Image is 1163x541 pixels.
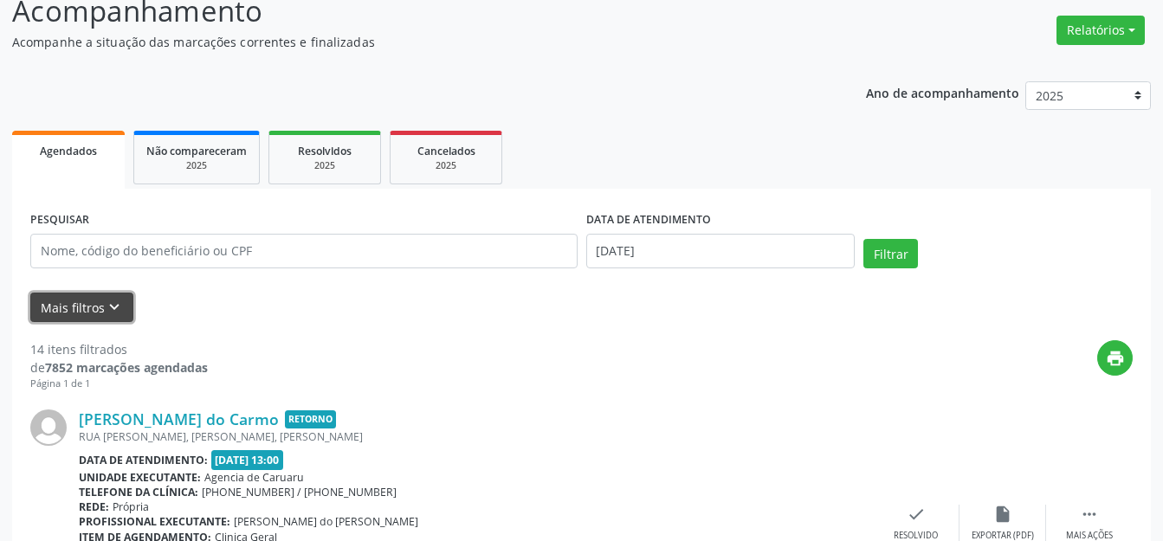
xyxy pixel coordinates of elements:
span: [PERSON_NAME] do [PERSON_NAME] [234,514,418,529]
p: Acompanhe a situação das marcações correntes e finalizadas [12,33,810,51]
button: Relatórios [1056,16,1145,45]
button: print [1097,340,1133,376]
div: 2025 [146,159,247,172]
a: [PERSON_NAME] do Carmo [79,409,279,428]
span: Cancelados [417,144,475,158]
span: Agencia de Caruaru [204,470,304,485]
div: 14 itens filtrados [30,340,208,358]
label: PESQUISAR [30,207,89,234]
div: 2025 [281,159,368,172]
label: DATA DE ATENDIMENTO [586,207,711,234]
i: insert_drive_file [993,505,1012,524]
button: Mais filtroskeyboard_arrow_down [30,293,133,323]
span: Retorno [285,410,336,428]
button: Filtrar [863,239,918,268]
strong: 7852 marcações agendadas [45,359,208,376]
b: Data de atendimento: [79,453,208,467]
b: Unidade executante: [79,470,201,485]
div: RUA [PERSON_NAME], [PERSON_NAME], [PERSON_NAME] [79,429,873,444]
input: Selecione um intervalo [586,234,856,268]
div: de [30,358,208,377]
b: Telefone da clínica: [79,485,198,499]
b: Profissional executante: [79,514,230,529]
span: [PHONE_NUMBER] / [PHONE_NUMBER] [202,485,397,499]
i: print [1106,349,1125,368]
span: Agendados [40,144,97,158]
span: Própria [113,499,149,514]
i: check [907,505,926,524]
b: Rede: [79,499,109,514]
span: [DATE] 13:00 [211,450,284,470]
p: Ano de acompanhamento [866,81,1019,103]
span: Não compareceram [146,144,247,158]
i:  [1080,505,1099,524]
div: 2025 [403,159,489,172]
input: Nome, código do beneficiário ou CPF [30,234,578,268]
div: Página 1 de 1 [30,377,208,391]
i: keyboard_arrow_down [105,298,124,317]
span: Resolvidos [298,144,352,158]
img: img [30,409,67,446]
